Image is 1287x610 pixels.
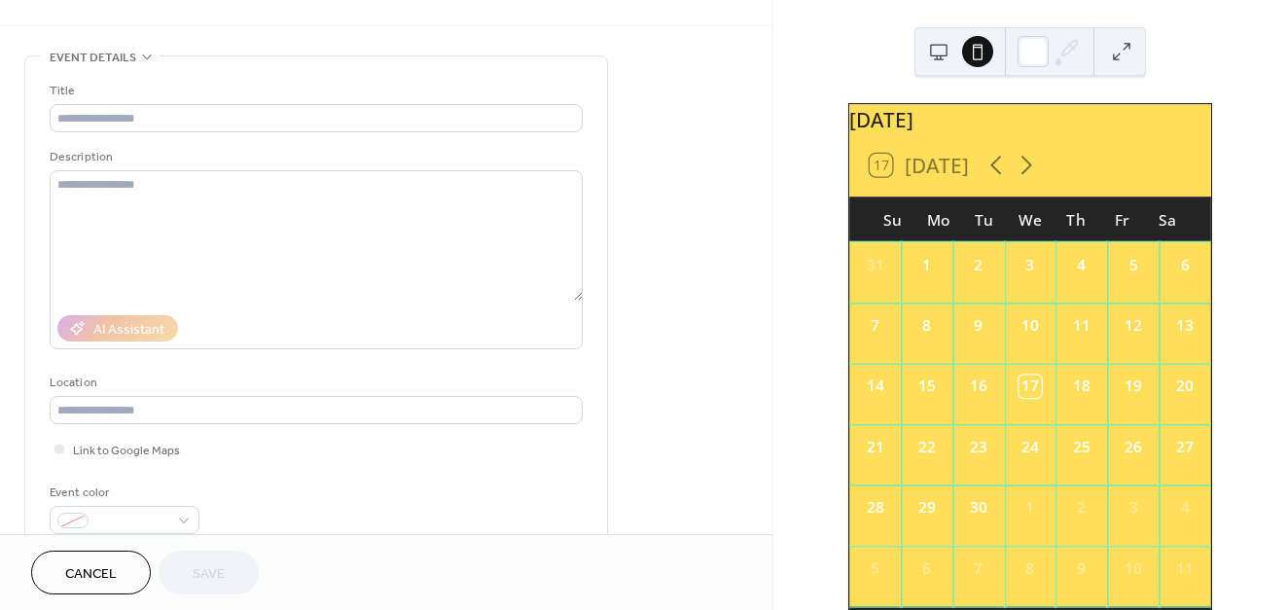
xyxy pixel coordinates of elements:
div: Event color [50,483,196,503]
div: 15 [915,376,938,398]
div: 8 [1019,557,1041,580]
div: Title [50,81,579,101]
div: 2 [1070,496,1092,519]
div: 16 [967,376,989,398]
div: 22 [915,436,938,458]
button: Cancel [31,551,151,594]
div: 3 [1019,254,1041,276]
div: Tu [961,197,1007,242]
div: 11 [1173,557,1196,580]
div: 12 [1122,314,1144,337]
div: 1 [915,254,938,276]
div: 27 [1173,436,1196,458]
div: [DATE] [849,104,1211,134]
div: 31 [864,254,886,276]
div: 19 [1122,376,1144,398]
div: 24 [1019,436,1041,458]
div: 29 [915,496,938,519]
div: Su [870,197,915,242]
div: 30 [967,496,989,519]
div: 28 [864,496,886,519]
div: Location [50,373,579,393]
div: 25 [1070,436,1092,458]
div: 11 [1070,314,1092,337]
div: 2 [967,254,989,276]
div: Sa [1145,197,1191,242]
div: Fr [1099,197,1145,242]
div: Description [50,147,579,167]
div: 13 [1173,314,1196,337]
div: 7 [864,314,886,337]
div: Th [1053,197,1098,242]
div: Mo [915,197,961,242]
div: 4 [1070,254,1092,276]
div: 17 [1019,376,1041,398]
div: 9 [967,314,989,337]
span: Cancel [65,564,117,585]
div: 10 [1019,314,1041,337]
div: 6 [1173,254,1196,276]
div: 10 [1122,557,1144,580]
div: 4 [1173,496,1196,519]
div: 14 [864,376,886,398]
span: Event details [50,48,136,68]
div: 8 [915,314,938,337]
div: 21 [864,436,886,458]
div: 23 [967,436,989,458]
div: 6 [915,557,938,580]
div: 5 [864,557,886,580]
div: 1 [1019,496,1041,519]
div: 5 [1122,254,1144,276]
span: Link to Google Maps [73,441,180,461]
div: 18 [1070,376,1092,398]
div: 26 [1122,436,1144,458]
div: 3 [1122,496,1144,519]
div: We [1007,197,1053,242]
div: 7 [967,557,989,580]
div: 20 [1173,376,1196,398]
div: 9 [1070,557,1092,580]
